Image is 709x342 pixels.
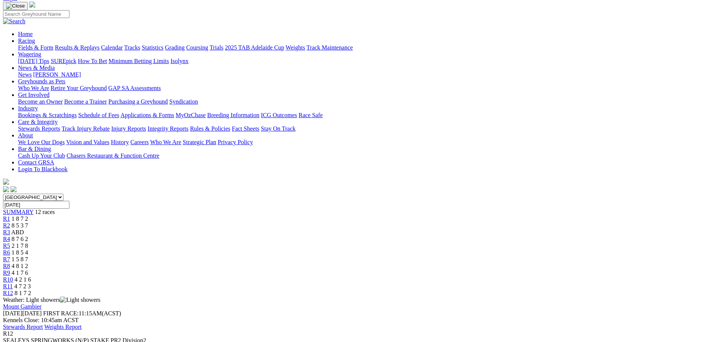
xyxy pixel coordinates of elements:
[108,58,169,64] a: Minimum Betting Limits
[3,229,10,235] a: R3
[12,249,28,256] span: 1 8 5 4
[190,125,230,132] a: Rules & Policies
[18,125,706,132] div: Care & Integrity
[78,58,107,64] a: How To Bet
[3,283,13,289] a: R11
[3,201,69,209] input: Select date
[18,139,706,146] div: About
[3,317,706,324] div: Kennels Close: 10:45am ACST
[64,98,107,105] a: Become a Trainer
[12,256,28,262] span: 1 5 8 7
[3,215,10,222] a: R1
[35,209,55,215] span: 12 races
[170,58,188,64] a: Isolynx
[3,179,9,185] img: logo-grsa-white.png
[148,125,188,132] a: Integrity Reports
[3,186,9,192] img: facebook.svg
[3,2,28,10] button: Toggle navigation
[60,297,100,303] img: Light showers
[165,44,185,51] a: Grading
[18,58,706,65] div: Wagering
[286,44,305,51] a: Weights
[18,38,35,44] a: Racing
[225,44,284,51] a: 2025 TAB Adelaide Cup
[3,290,13,296] a: R12
[66,152,159,159] a: Chasers Restaurant & Function Centre
[15,276,31,283] span: 4 2 1 6
[12,263,28,269] span: 4 8 1 2
[43,310,121,316] span: 11:15AM(ACST)
[18,71,32,78] a: News
[207,112,259,118] a: Breeding Information
[3,209,33,215] a: SUMMARY
[3,303,42,310] a: Mount Gambier
[124,44,140,51] a: Tracks
[3,263,10,269] a: R8
[3,324,43,330] a: Stewards Report
[18,152,65,159] a: Cash Up Your Club
[261,125,295,132] a: Stay On Track
[3,310,23,316] span: [DATE]
[111,125,146,132] a: Injury Reports
[3,297,101,303] span: Weather: Light showers
[12,236,28,242] span: 8 7 6 2
[18,58,49,64] a: [DATE] Tips
[55,44,99,51] a: Results & Replays
[18,152,706,159] div: Bar & Dining
[44,324,82,330] a: Weights Report
[18,71,706,78] div: News & Media
[142,44,164,51] a: Statistics
[130,139,149,145] a: Careers
[18,132,33,139] a: About
[33,71,81,78] a: [PERSON_NAME]
[183,139,216,145] a: Strategic Plan
[12,215,28,222] span: 1 8 7 2
[3,256,10,262] a: R7
[18,85,706,92] div: Greyhounds as Pets
[11,229,24,235] span: ABD
[108,85,161,91] a: GAP SA Assessments
[3,310,42,316] span: [DATE]
[111,139,129,145] a: History
[12,222,28,229] span: 8 5 3 7
[14,283,31,289] span: 4 7 2 3
[18,85,49,91] a: Who We Are
[176,112,206,118] a: MyOzChase
[232,125,259,132] a: Fact Sheets
[51,85,107,91] a: Retire Your Greyhound
[18,98,63,105] a: Become an Owner
[18,139,65,145] a: We Love Our Dogs
[18,125,60,132] a: Stewards Reports
[209,44,223,51] a: Trials
[307,44,353,51] a: Track Maintenance
[18,44,706,51] div: Racing
[11,186,17,192] img: twitter.svg
[29,2,35,8] img: logo-grsa-white.png
[18,92,50,98] a: Get Involved
[261,112,297,118] a: ICG Outcomes
[3,222,10,229] span: R2
[150,139,181,145] a: Who We Are
[18,105,38,111] a: Industry
[12,270,28,276] span: 4 1 7 6
[186,44,208,51] a: Coursing
[3,243,10,249] a: R5
[3,276,13,283] a: R10
[18,112,706,119] div: Industry
[18,78,65,84] a: Greyhounds as Pets
[3,249,10,256] a: R6
[43,310,78,316] span: FIRST RACE:
[101,44,123,51] a: Calendar
[18,119,58,125] a: Care & Integrity
[120,112,174,118] a: Applications & Forms
[18,65,55,71] a: News & Media
[298,112,322,118] a: Race Safe
[18,166,68,172] a: Login To Blackbook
